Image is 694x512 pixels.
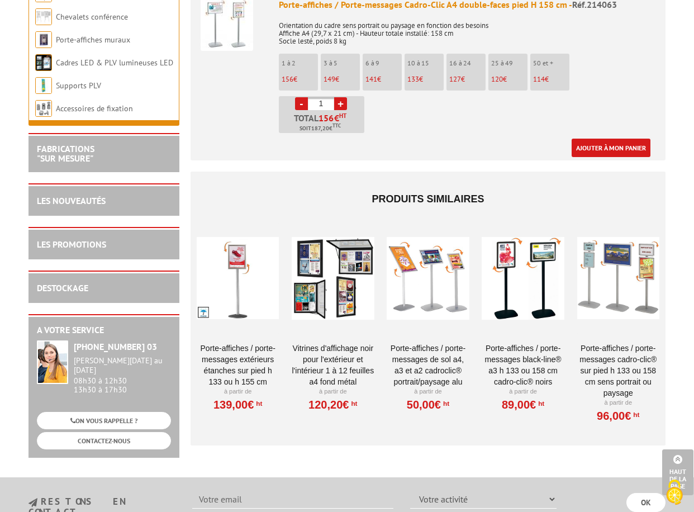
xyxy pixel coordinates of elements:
[35,77,52,94] img: Supports PLV
[56,80,101,91] a: Supports PLV
[482,343,564,387] a: Porte-affiches / Porte-messages Black-Line® A3 H 133 ou 158 cm Cadro-Clic® noirs
[631,411,639,419] sup: HT
[319,113,334,122] span: 156
[577,343,659,399] a: Porte-affiches / Porte-messages Cadro-Clic® sur pied H 133 ou 158 cm sens portrait ou paysage
[502,401,544,408] a: 89,00€HT
[626,493,666,512] input: OK
[334,97,347,110] a: +
[365,74,377,84] span: 141
[655,474,694,512] button: Cookies (fenêtre modale)
[339,112,346,120] sup: HT
[491,74,503,84] span: 120
[491,75,527,83] p: €
[577,399,659,407] p: À partir de
[407,59,444,67] p: 10 à 15
[533,59,569,67] p: 50 et +
[295,97,308,110] a: -
[407,75,444,83] p: €
[324,59,360,67] p: 3 à 5
[572,139,650,157] a: Ajouter à mon panier
[491,59,527,67] p: 25 à 49
[482,387,564,396] p: À partir de
[365,59,402,67] p: 6 à 9
[37,325,171,335] h2: A votre service
[56,58,173,68] a: Cadres LED & PLV lumineuses LED
[387,343,469,387] a: Porte-affiches / Porte-messages de sol A4, A3 et A2 CadroClic® portrait/paysage alu
[282,75,318,83] p: €
[279,14,655,45] p: Orientation du cadre sens portrait ou paysage en fonction des besoins Affiche A4 (29,7 x 21 cm) -...
[662,449,693,495] a: Haut de la page
[334,113,339,122] span: €
[37,412,171,429] a: ON VOUS RAPPELLE ?
[324,74,335,84] span: 149
[449,59,486,67] p: 16 à 24
[533,74,545,84] span: 114
[37,143,94,164] a: FABRICATIONS"Sur Mesure"
[37,195,106,206] a: LES NOUVEAUTÉS
[300,124,341,133] span: Soit €
[324,75,360,83] p: €
[372,193,484,205] span: Produits similaires
[365,75,402,83] p: €
[37,340,68,384] img: widget-service.jpg
[449,74,461,84] span: 127
[74,341,157,352] strong: [PHONE_NUMBER] 03
[35,100,52,117] img: Accessoires de fixation
[56,103,133,113] a: Accessoires de fixation
[37,239,106,250] a: LES PROMOTIONS
[282,113,364,133] p: Total
[35,54,52,71] img: Cadres LED & PLV lumineuses LED
[597,413,639,419] a: 96,00€HT
[35,31,52,48] img: Porte-affiches muraux
[536,400,544,407] sup: HT
[441,400,449,407] sup: HT
[311,124,329,133] span: 187,20
[282,74,293,84] span: 156
[387,387,469,396] p: À partir de
[192,490,393,509] input: Votre email
[282,59,318,67] p: 1 à 2
[74,356,171,395] div: 08h30 à 12h30 13h30 à 17h30
[660,478,688,506] img: Cookies (fenêtre modale)
[35,8,52,25] img: Chevalets conférence
[308,401,357,408] a: 120,20€HT
[56,12,128,22] a: Chevalets conférence
[37,432,171,449] a: CONTACTEZ-NOUS
[449,75,486,83] p: €
[407,401,449,408] a: 50,00€HT
[37,282,88,293] a: DESTOCKAGE
[349,400,357,407] sup: HT
[197,387,279,396] p: À partir de
[213,401,262,408] a: 139,00€HT
[292,343,374,387] a: VITRINES D'AFFICHAGE NOIR POUR L'EXTÉRIEUR ET L'INTÉRIEUR 1 À 12 FEUILLES A4 FOND MÉTAL
[407,74,419,84] span: 133
[197,343,279,387] a: Porte-affiches / Porte-messages extérieurs étanches sur pied h 133 ou h 155 cm
[56,35,130,45] a: Porte-affiches muraux
[533,75,569,83] p: €
[292,387,374,396] p: À partir de
[332,122,341,129] sup: TTC
[74,356,171,375] div: [PERSON_NAME][DATE] au [DATE]
[254,400,262,407] sup: HT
